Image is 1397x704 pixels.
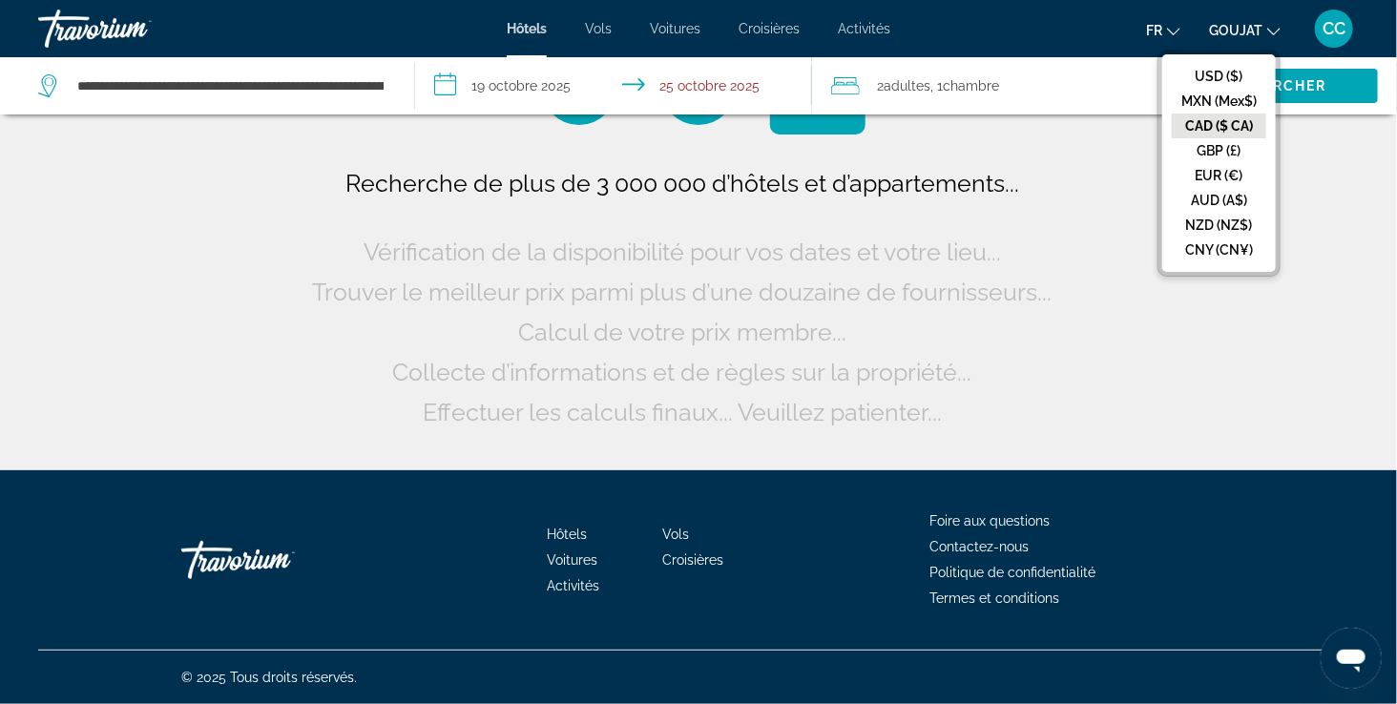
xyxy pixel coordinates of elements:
[663,552,724,568] a: Croisières
[423,398,942,426] span: Effectuer les calculs finaux... Veuillez patienter...
[884,78,930,93] span: Adultes
[929,513,1050,528] a: Foire aux questions
[75,72,386,100] input: Rechercher une destination hôtelière
[1172,89,1266,114] button: MXN (Mex$)
[1309,9,1359,49] button: Menu utilisateur
[585,21,612,36] a: Vols
[364,238,1001,266] span: Vérification de la disponibilité pour vos dates et votre lieu...
[548,578,600,593] a: Activités
[548,527,588,542] a: Hôtels
[1172,163,1266,188] button: EUR (€)
[393,358,972,386] span: Collecte d’informations et de règles sur la propriété...
[1172,114,1266,138] button: CAD ($ CA)
[1189,69,1378,103] button: Rechercher
[1323,19,1345,38] span: CC
[181,531,372,589] a: Rentre chez toi
[313,278,1053,306] span: Trouver le meilleur prix parmi plus d’une douzaine de fournisseurs...
[1172,213,1266,238] button: NZD (NZ$)
[663,527,690,542] a: Vols
[518,318,846,346] span: Calcul de votre prix membre...
[181,670,357,685] span: © 2025 Tous droits réservés.
[929,539,1029,554] a: Contactez-nous
[415,57,811,114] button: Sélectionnez la date d’arrivée et de départ
[1209,23,1262,38] span: GOUJAT
[1172,64,1266,89] button: USD ($)
[1172,188,1266,213] button: AUD (A$)
[1321,628,1382,689] iframe: Bouton de lancement de la fenêtre de messagerie
[930,78,943,93] font: , 1
[548,552,598,568] a: Voitures
[838,21,890,36] a: Activités
[1172,238,1266,262] button: CNY (CN¥)
[929,565,1095,580] a: Politique de confidentialité
[929,590,1059,606] a: Termes et conditions
[507,21,547,36] a: Hôtels
[345,169,1019,197] span: Recherche de plus de 3 000 000 d’hôtels et d’appartements...
[38,4,229,53] a: Travorium
[1172,138,1266,163] button: GBP (£)
[650,21,700,36] a: Voitures
[1209,16,1281,44] button: Changer de devise
[1146,23,1162,38] span: Fr
[877,78,884,93] font: 2
[812,57,1189,114] button: Voyageurs : 2 adultes, 0 enfants
[1241,78,1327,93] span: Chercher
[739,21,800,36] a: Croisières
[943,78,999,93] span: Chambre
[1146,16,1180,44] button: Changer la langue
